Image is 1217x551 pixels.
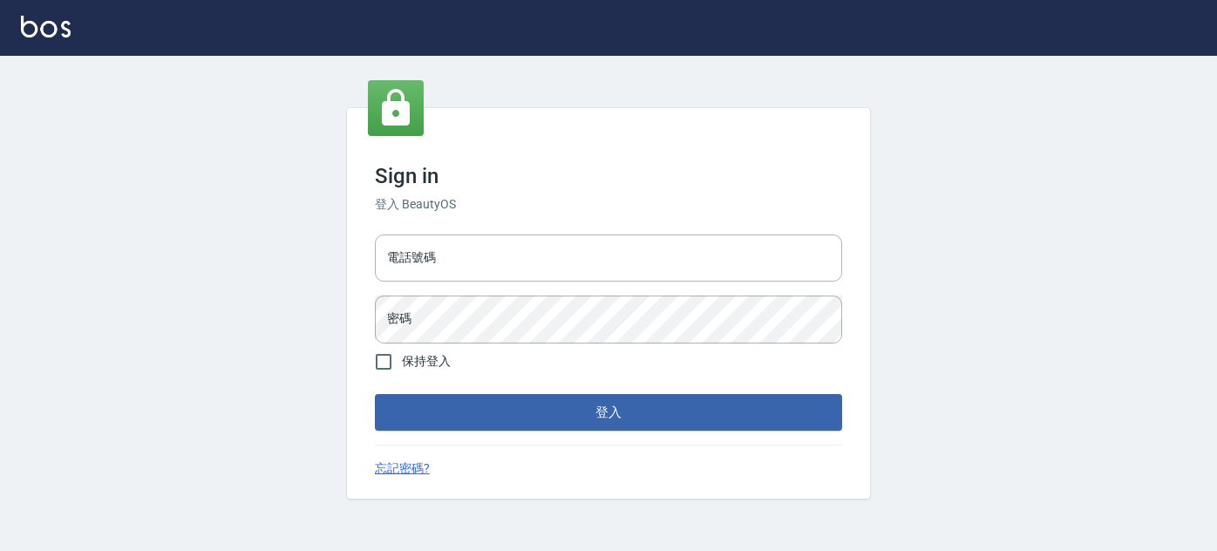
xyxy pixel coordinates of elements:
[402,352,451,371] span: 保持登入
[21,16,71,37] img: Logo
[375,394,842,431] button: 登入
[375,164,842,188] h3: Sign in
[375,195,842,214] h6: 登入 BeautyOS
[375,459,430,478] a: 忘記密碼?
